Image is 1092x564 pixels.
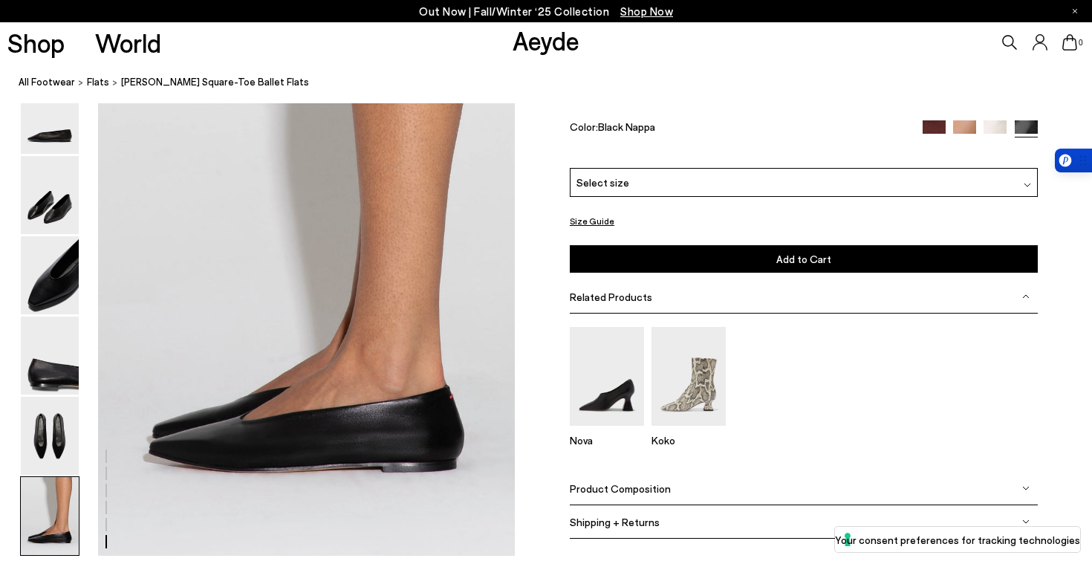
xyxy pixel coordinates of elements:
[1022,485,1030,493] img: svg%3E
[776,253,831,266] span: Add to Cart
[570,246,1038,273] button: Add to Cart
[570,291,652,303] span: Related Products
[835,527,1080,552] button: Your consent preferences for tracking technologies
[1077,39,1085,47] span: 0
[21,156,79,234] img: Betty Square-Toe Ballet Flats - Image 2
[835,532,1080,548] label: Your consent preferences for tracking technologies
[570,212,614,230] button: Size Guide
[7,30,65,56] a: Shop
[576,175,629,190] span: Select size
[87,76,109,88] span: flats
[570,435,644,447] p: Nova
[570,120,908,137] div: Color:
[1022,294,1030,301] img: svg%3E
[1022,519,1030,526] img: svg%3E
[651,416,726,447] a: Koko Regal Heel Boots Koko
[570,327,644,426] img: Nova Regal Pumps
[598,120,655,133] span: Black Nappa
[21,76,79,154] img: Betty Square-Toe Ballet Flats - Image 1
[21,236,79,314] img: Betty Square-Toe Ballet Flats - Image 3
[19,74,75,90] a: All Footwear
[513,25,579,56] a: Aeyde
[570,516,660,528] span: Shipping + Returns
[87,74,109,90] a: flats
[21,397,79,475] img: Betty Square-Toe Ballet Flats - Image 5
[121,74,309,90] span: [PERSON_NAME] Square-Toe Ballet Flats
[95,30,161,56] a: World
[21,317,79,395] img: Betty Square-Toe Ballet Flats - Image 4
[419,2,673,21] p: Out Now | Fall/Winter ‘25 Collection
[1024,181,1031,189] img: svg%3E
[570,482,671,495] span: Product Composition
[570,416,644,447] a: Nova Regal Pumps Nova
[620,4,673,18] span: Navigate to /collections/new-in
[1062,34,1077,51] a: 0
[651,435,726,447] p: Koko
[21,477,79,555] img: Betty Square-Toe Ballet Flats - Image 6
[19,62,1092,103] nav: breadcrumb
[651,327,726,426] img: Koko Regal Heel Boots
